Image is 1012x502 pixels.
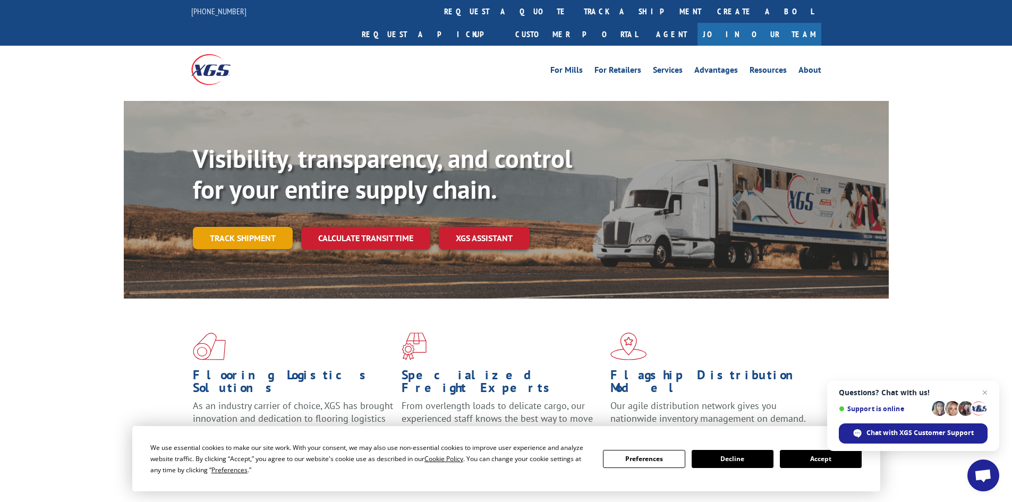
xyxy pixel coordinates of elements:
div: We use essential cookies to make our site work. With your consent, we may also use non-essential ... [150,442,590,475]
span: Close chat [979,386,991,399]
a: Resources [750,66,787,78]
b: Visibility, transparency, and control for your entire supply chain. [193,142,572,206]
span: Cookie Policy [424,454,463,463]
div: Cookie Consent Prompt [132,426,880,491]
a: Track shipment [193,227,293,249]
div: Open chat [967,460,999,491]
h1: Flooring Logistics Solutions [193,369,394,399]
h1: Specialized Freight Experts [402,369,602,399]
a: For Retailers [594,66,641,78]
a: Calculate transit time [301,227,430,250]
img: xgs-icon-flagship-distribution-model-red [610,333,647,360]
button: Accept [780,450,862,468]
a: [PHONE_NUMBER] [191,6,246,16]
a: XGS ASSISTANT [439,227,530,250]
a: For Mills [550,66,583,78]
span: As an industry carrier of choice, XGS has brought innovation and dedication to flooring logistics... [193,399,393,437]
a: Services [653,66,683,78]
a: Advantages [694,66,738,78]
a: Customer Portal [507,23,645,46]
img: xgs-icon-focused-on-flooring-red [402,333,427,360]
a: Join Our Team [698,23,821,46]
a: Agent [645,23,698,46]
p: From overlength loads to delicate cargo, our experienced staff knows the best way to move your fr... [402,399,602,447]
span: Questions? Chat with us! [839,388,988,397]
span: Preferences [211,465,248,474]
span: Chat with XGS Customer Support [866,428,974,438]
div: Chat with XGS Customer Support [839,423,988,444]
h1: Flagship Distribution Model [610,369,811,399]
a: About [798,66,821,78]
button: Decline [692,450,773,468]
span: Our agile distribution network gives you nationwide inventory management on demand. [610,399,806,424]
a: Request a pickup [354,23,507,46]
button: Preferences [603,450,685,468]
img: xgs-icon-total-supply-chain-intelligence-red [193,333,226,360]
span: Support is online [839,405,928,413]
